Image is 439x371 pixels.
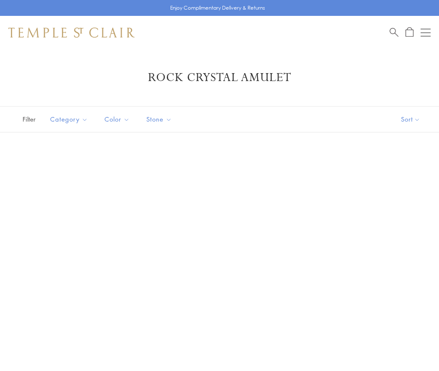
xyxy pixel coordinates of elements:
[142,114,178,125] span: Stone
[44,110,94,129] button: Category
[390,27,398,38] a: Search
[382,107,439,132] button: Show sort by
[406,27,413,38] a: Open Shopping Bag
[140,110,178,129] button: Stone
[100,114,136,125] span: Color
[8,28,135,38] img: Temple St. Clair
[98,110,136,129] button: Color
[421,28,431,38] button: Open navigation
[170,4,265,12] p: Enjoy Complimentary Delivery & Returns
[21,70,418,85] h1: Rock Crystal Amulet
[46,114,94,125] span: Category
